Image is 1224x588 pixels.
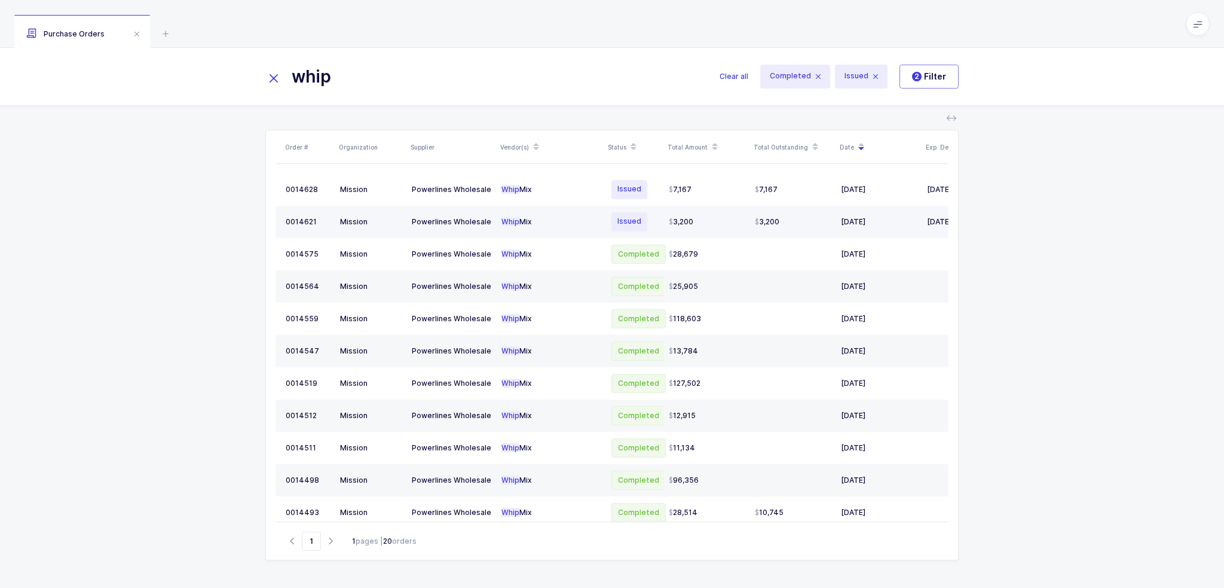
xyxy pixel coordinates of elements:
[412,379,492,388] div: Powerlines Wholesale
[501,379,599,388] div: Mix
[286,476,331,485] a: 0014498
[755,217,779,227] span: 3,200
[501,185,519,194] span: Whip
[611,503,666,522] span: Completed
[340,346,402,356] div: Mission
[668,137,746,157] div: Total Amount
[669,476,699,485] span: 96,356
[501,346,599,356] div: Mix
[669,379,700,388] span: 127,502
[340,443,402,453] div: Mission
[611,277,666,296] span: Completed
[501,379,519,388] span: Whip
[340,314,402,324] div: Mission
[760,65,830,89] span: Completed
[340,185,402,194] div: Mission
[286,508,331,517] a: 0014493
[501,346,519,355] span: Whip
[611,374,666,393] span: Completed
[841,217,917,227] div: [DATE]
[841,476,917,485] div: [DATE]
[611,406,666,425] span: Completed
[286,249,331,259] div: 0014575
[501,443,599,453] div: Mix
[412,314,492,324] div: Powerlines Wholesale
[501,314,519,323] span: Whip
[720,62,748,91] button: Clear all
[501,217,519,226] span: Whip
[754,137,833,157] div: Total Outstanding
[841,379,917,388] div: [DATE]
[412,249,492,259] div: Powerlines Wholesale
[412,217,492,227] div: Powerlines Wholesale
[611,212,647,231] span: Issued
[412,476,492,485] div: Powerlines Wholesale
[411,142,493,152] div: Supplier
[611,309,666,328] span: Completed
[669,185,691,194] span: 7,167
[755,508,784,517] span: 10,745
[501,185,599,194] div: Mix
[285,142,332,152] div: Order #
[720,71,748,83] span: Clear all
[669,249,698,259] span: 28,679
[286,443,331,453] a: 0014511
[501,476,519,485] span: Whip
[669,443,695,453] span: 11,134
[412,282,492,291] div: Powerlines Wholesale
[899,65,959,89] button: 2Filter
[501,282,519,291] span: Whip
[501,476,599,485] div: Mix
[841,282,917,291] div: [DATE]
[286,346,331,356] div: 0014547
[912,71,946,83] span: Filter
[501,249,519,258] span: Whip
[501,411,519,420] span: Whip
[501,411,599,421] div: Mix
[340,508,402,517] div: Mission
[286,411,331,421] a: 0014512
[286,185,331,194] a: 0014628
[340,217,402,227] div: Mission
[840,137,919,157] div: Date
[352,536,417,547] div: pages | orders
[339,142,403,152] div: Organization
[286,282,331,291] a: 0014564
[611,180,647,199] span: Issued
[841,443,917,453] div: [DATE]
[608,137,660,157] div: Status
[286,314,331,324] a: 0014559
[286,379,331,388] a: 0014519
[340,249,402,259] div: Mission
[835,65,888,89] span: Issued
[340,282,402,291] div: Mission
[340,476,402,485] div: Mission
[501,249,599,259] div: Mix
[501,282,599,291] div: Mix
[412,185,492,194] div: Powerlines Wholesale
[501,508,519,517] span: Whip
[500,137,601,157] div: Vendor(s)
[841,314,917,324] div: [DATE]
[927,185,998,194] div: [DATE]
[611,342,666,361] span: Completed
[286,217,331,227] a: 0014621
[841,508,917,517] div: [DATE]
[841,185,917,194] div: [DATE]
[412,346,492,356] div: Powerlines Wholesale
[927,217,998,227] div: [DATE]
[669,508,697,517] span: 28,514
[841,249,917,259] div: [DATE]
[841,346,917,356] div: [DATE]
[501,314,599,324] div: Mix
[501,443,519,452] span: Whip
